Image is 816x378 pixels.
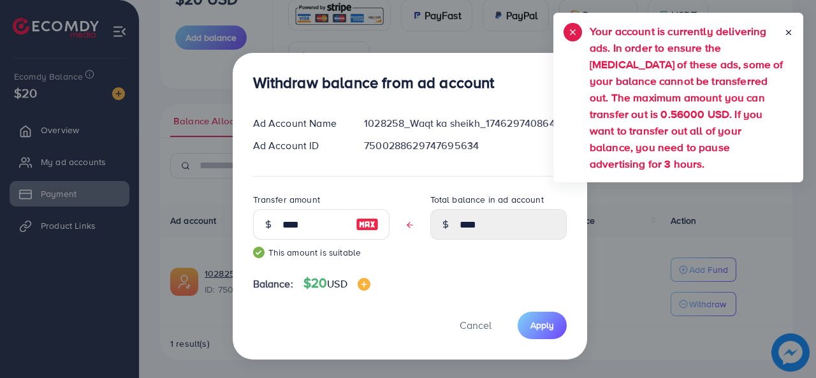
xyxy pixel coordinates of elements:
[354,138,576,153] div: 7500288629747695634
[253,247,265,258] img: guide
[530,319,554,331] span: Apply
[444,312,507,339] button: Cancel
[460,318,492,332] span: Cancel
[303,275,370,291] h4: $20
[243,138,354,153] div: Ad Account ID
[354,116,576,131] div: 1028258_Waqt ka sheikh_1746297408644
[253,246,390,259] small: This amount is suitable
[590,23,784,172] h5: Your account is currently delivering ads. In order to ensure the [MEDICAL_DATA] of these ads, som...
[518,312,567,339] button: Apply
[356,217,379,232] img: image
[358,278,370,291] img: image
[253,73,495,92] h3: Withdraw balance from ad account
[253,277,293,291] span: Balance:
[253,193,320,206] label: Transfer amount
[327,277,347,291] span: USD
[430,193,544,206] label: Total balance in ad account
[243,116,354,131] div: Ad Account Name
